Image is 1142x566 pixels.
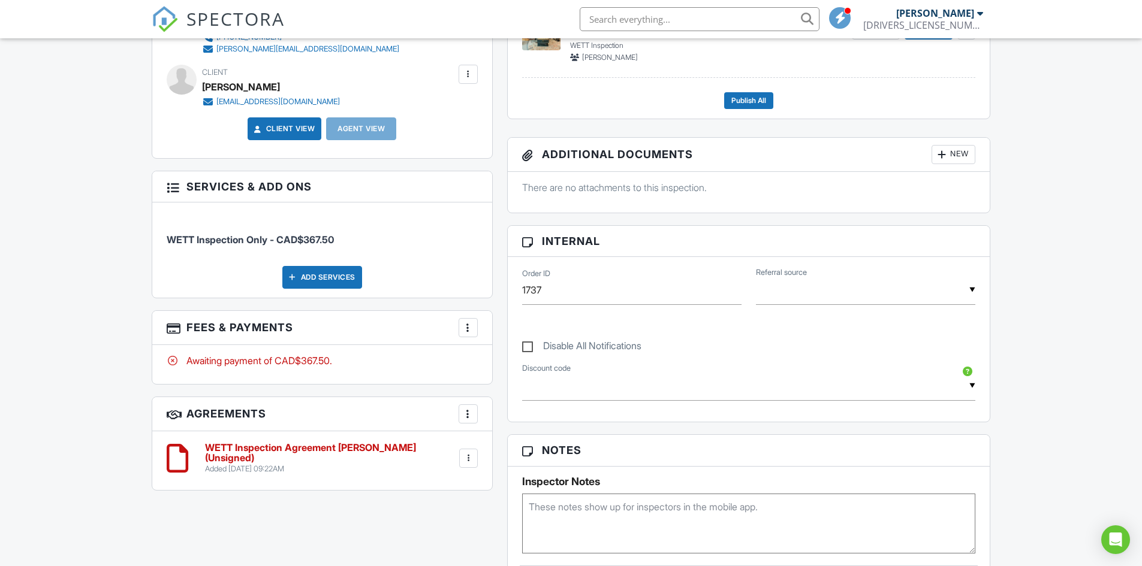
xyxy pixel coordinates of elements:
[508,138,990,172] h3: Additional Documents
[202,43,399,55] a: [PERSON_NAME][EMAIL_ADDRESS][DOMAIN_NAME]
[216,97,340,107] div: [EMAIL_ADDRESS][DOMAIN_NAME]
[522,181,976,194] p: There are no attachments to this inspection.
[1101,525,1130,554] div: Open Intercom Messenger
[152,6,178,32] img: The Best Home Inspection Software - Spectora
[522,268,550,279] label: Order ID
[167,354,478,367] div: Awaiting payment of CAD$367.50.
[216,44,399,54] div: [PERSON_NAME][EMAIL_ADDRESS][DOMAIN_NAME]
[167,234,334,246] span: WETT Inspection Only - CAD$367.50
[152,311,492,345] h3: Fees & Payments
[932,145,975,164] div: New
[508,226,990,257] h3: Internal
[186,6,285,31] span: SPECTORA
[896,7,974,19] div: [PERSON_NAME]
[252,123,315,135] a: Client View
[167,211,478,256] li: Service: WETT Inspection Only
[205,443,457,474] a: WETT Inspection Agreement [PERSON_NAME] (Unsigned) Added [DATE] 09:22AM
[205,464,457,474] div: Added [DATE] 09:22AM
[152,16,285,41] a: SPECTORA
[756,267,807,278] label: Referral source
[282,266,362,289] div: Add Services
[522,476,976,488] h5: Inspector Notes
[202,78,280,96] div: [PERSON_NAME]
[205,443,457,464] h6: WETT Inspection Agreement [PERSON_NAME] (Unsigned)
[152,397,492,431] h3: Agreements
[202,96,340,108] a: [EMAIL_ADDRESS][DOMAIN_NAME]
[152,171,492,202] h3: Services & Add ons
[522,363,571,374] label: Discount code
[522,340,641,355] label: Disable All Notifications
[580,7,819,31] input: Search everything...
[863,19,983,31] div: 2634800 Alberta LTD
[508,435,990,466] h3: Notes
[202,68,228,77] span: Client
